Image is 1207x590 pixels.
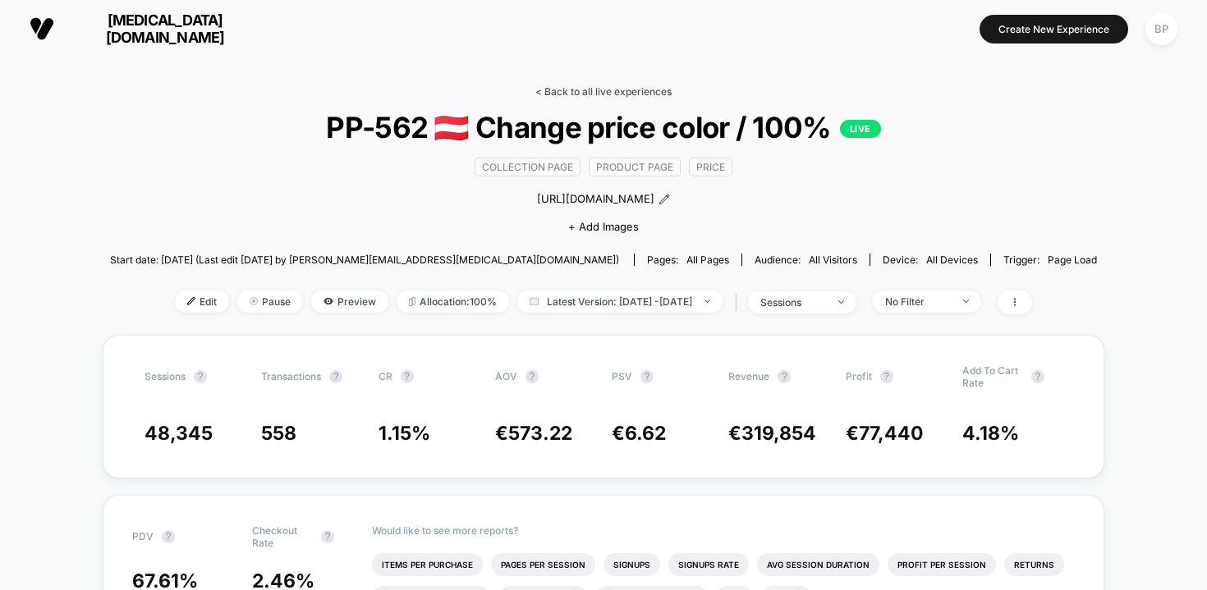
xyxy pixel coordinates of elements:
img: calendar [530,297,539,305]
img: end [250,297,258,305]
div: Trigger: [1003,254,1097,266]
p: Would like to see more reports? [372,524,1075,537]
span: PDV [132,530,154,542]
span: PRICE [689,158,732,176]
span: € [846,422,924,445]
button: ? [401,370,414,383]
span: 1.15 % [379,422,430,445]
button: ? [640,370,654,383]
div: Audience: [755,254,857,266]
button: ? [880,370,893,383]
span: Latest Version: [DATE] - [DATE] [517,290,723,313]
span: 48,345 [145,422,213,445]
button: ? [162,530,175,543]
span: Sessions [145,370,186,382]
div: BP [1145,13,1177,45]
span: 573.22 [508,422,572,445]
span: 6.62 [625,422,666,445]
span: [URL][DOMAIN_NAME] [537,191,654,208]
span: 4.18 % [962,422,1019,445]
li: Signups [603,553,660,576]
span: All Visitors [809,254,857,266]
li: Pages Per Session [491,553,595,576]
span: all devices [926,254,978,266]
span: 558 [261,422,296,445]
span: PSV [612,370,632,382]
span: Edit [175,290,229,313]
span: Profit [846,370,872,382]
span: Page Load [1048,254,1097,266]
span: Checkout Rate [252,524,313,549]
span: AOV [495,370,517,382]
span: + Add Images [568,220,639,233]
p: LIVE [840,120,881,138]
button: ? [1031,370,1044,383]
span: Add To Cart Rate [962,364,1023,389]
button: ? [321,530,334,543]
span: PP-562 🇦🇹 Change price color / 100% [159,110,1047,145]
span: 77,440 [859,422,924,445]
div: No Filter [885,295,951,308]
div: Pages: [647,254,729,266]
span: Pause [237,290,303,313]
button: [MEDICAL_DATA][DOMAIN_NAME] [25,11,268,47]
img: end [963,300,969,303]
span: all pages [686,254,729,266]
li: Signups Rate [668,553,749,576]
button: BP [1140,12,1182,46]
span: COLLECTION PAGE [475,158,581,176]
span: [MEDICAL_DATA][DOMAIN_NAME] [67,11,264,46]
li: Returns [1004,553,1064,576]
span: € [495,422,572,445]
span: € [612,422,666,445]
button: ? [778,370,791,383]
img: rebalance [409,297,415,306]
img: end [704,300,710,303]
span: Revenue [728,370,769,382]
img: edit [187,297,195,305]
li: Avg Session Duration [757,553,879,576]
button: Create New Experience [980,15,1128,43]
li: Profit Per Session [888,553,996,576]
span: Preview [311,290,388,313]
span: Allocation: 100% [397,290,509,313]
span: Transactions [261,370,321,382]
a: < Back to all live experiences [535,85,672,98]
li: Items Per Purchase [372,553,483,576]
span: Start date: [DATE] (Last edit [DATE] by [PERSON_NAME][EMAIL_ADDRESS][MEDICAL_DATA][DOMAIN_NAME]) [110,254,619,266]
div: sessions [760,296,826,309]
span: Device: [870,254,990,266]
span: € [728,422,816,445]
button: ? [329,370,342,383]
span: product page [589,158,681,176]
span: | [731,290,748,314]
button: ? [194,370,207,383]
img: Visually logo [30,16,54,41]
span: CR [379,370,392,382]
span: 319,854 [741,422,816,445]
img: end [838,300,844,304]
button: ? [525,370,539,383]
